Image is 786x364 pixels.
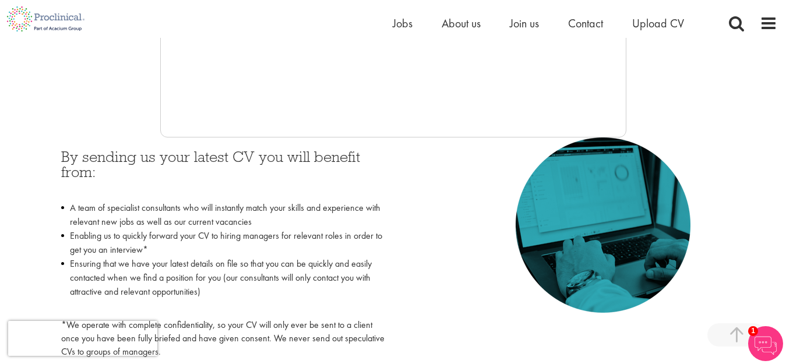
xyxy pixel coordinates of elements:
li: Enabling us to quickly forward your CV to hiring managers for relevant roles in order to get you ... [61,229,385,257]
iframe: reCAPTCHA [8,321,157,356]
p: *We operate with complete confidentiality, so your CV will only ever be sent to a client once you... [61,319,385,359]
li: A team of specialist consultants who will instantly match your skills and experience with relevan... [61,201,385,229]
h3: By sending us your latest CV you will benefit from: [61,149,385,195]
a: Contact [568,16,603,31]
a: About us [442,16,481,31]
img: Chatbot [748,326,783,361]
li: Ensuring that we have your latest details on file so that you can be quickly and easily contacted... [61,257,385,313]
span: 1 [748,326,758,336]
a: Join us [510,16,539,31]
a: Upload CV [632,16,684,31]
a: Jobs [393,16,413,31]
